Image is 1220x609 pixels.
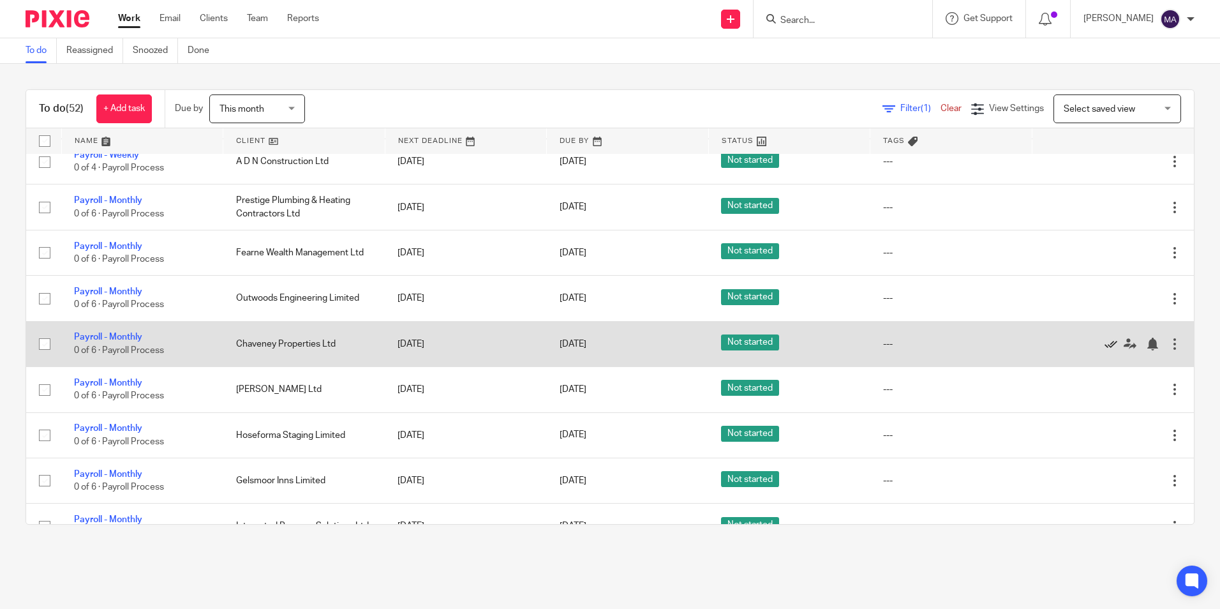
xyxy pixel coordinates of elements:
td: [DATE] [385,184,547,230]
img: Pixie [26,10,89,27]
span: [DATE] [560,294,586,303]
a: Work [118,12,140,25]
a: Snoozed [133,38,178,63]
span: Not started [721,426,779,442]
h1: To do [39,102,84,116]
div: --- [883,201,1020,214]
td: [DATE] [385,276,547,321]
a: Team [247,12,268,25]
span: 0 of 6 · Payroll Process [74,391,164,400]
td: Fearne Wealth Management Ltd [223,230,385,275]
span: Not started [721,380,779,396]
img: svg%3E [1160,9,1180,29]
span: 0 of 6 · Payroll Process [74,301,164,310]
a: + Add task [96,94,152,123]
a: Payroll - Monthly [74,379,142,387]
div: --- [883,383,1020,396]
a: Reassigned [66,38,123,63]
span: Tags [883,137,905,144]
span: [DATE] [560,431,586,440]
span: Select saved view [1064,105,1135,114]
span: Not started [721,152,779,168]
span: [DATE] [560,248,586,257]
a: Payroll - Weekly [74,151,139,160]
td: Integrated Program Solutions Ltd [223,504,385,549]
input: Search [779,15,894,27]
a: Mark as done [1105,338,1124,350]
span: 0 of 6 · Payroll Process [74,209,164,218]
span: Get Support [963,14,1013,23]
span: 0 of 4 · Payroll Process [74,163,164,172]
span: Filter [900,104,941,113]
a: Email [160,12,181,25]
span: 0 of 6 · Payroll Process [74,483,164,492]
span: Not started [721,243,779,259]
a: Reports [287,12,319,25]
a: Payroll - Monthly [74,424,142,433]
p: [PERSON_NAME] [1083,12,1154,25]
div: --- [883,429,1020,442]
div: --- [883,474,1020,487]
div: --- [883,520,1020,532]
span: Not started [721,517,779,533]
span: Not started [721,289,779,305]
td: [DATE] [385,412,547,458]
a: Payroll - Monthly [74,515,142,524]
td: [DATE] [385,230,547,275]
span: [DATE] [560,340,586,349]
a: Payroll - Monthly [74,333,142,342]
a: Payroll - Monthly [74,196,142,205]
span: [DATE] [560,203,586,212]
span: Not started [721,471,779,487]
p: Due by [175,102,203,115]
div: --- [883,338,1020,350]
td: Chaveney Properties Ltd [223,321,385,366]
a: Done [188,38,219,63]
td: Hoseforma Staging Limited [223,412,385,458]
span: (52) [66,103,84,114]
div: --- [883,246,1020,259]
td: [DATE] [385,367,547,412]
span: 0 of 6 · Payroll Process [74,255,164,264]
td: [DATE] [385,139,547,184]
a: Payroll - Monthly [74,242,142,251]
td: Gelsmoor Inns Limited [223,458,385,503]
span: 0 of 6 · Payroll Process [74,346,164,355]
td: [DATE] [385,458,547,503]
span: (1) [921,104,931,113]
td: A D N Construction Ltd [223,139,385,184]
span: [DATE] [560,522,586,531]
td: [DATE] [385,321,547,366]
div: --- [883,292,1020,304]
span: This month [219,105,264,114]
span: [DATE] [560,157,586,166]
a: To do [26,38,57,63]
span: 0 of 6 · Payroll Process [74,437,164,446]
a: Clear [941,104,962,113]
a: Clients [200,12,228,25]
td: [PERSON_NAME] Ltd [223,367,385,412]
td: Outwoods Engineering Limited [223,276,385,321]
span: [DATE] [560,476,586,485]
div: --- [883,155,1020,168]
td: Prestige Plumbing & Heating Contractors Ltd [223,184,385,230]
a: Payroll - Monthly [74,287,142,296]
span: View Settings [989,104,1044,113]
a: Payroll - Monthly [74,470,142,479]
span: Not started [721,335,779,350]
span: [DATE] [560,385,586,394]
span: Not started [721,198,779,214]
td: [DATE] [385,504,547,549]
